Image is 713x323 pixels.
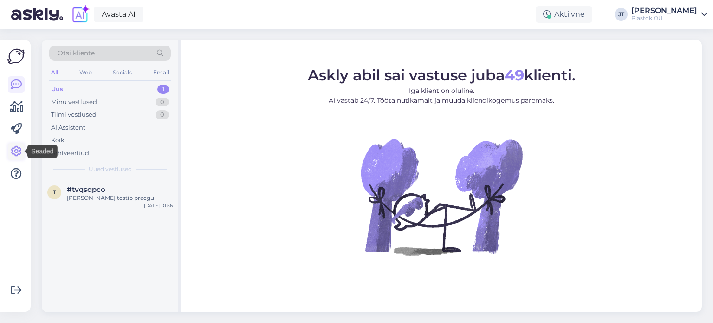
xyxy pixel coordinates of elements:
div: AI Assistent [51,123,85,132]
span: Askly abil sai vastuse juba klienti. [308,66,576,84]
span: t [53,189,56,196]
div: Tiimi vestlused [51,110,97,119]
div: Email [151,66,171,79]
div: Aktiivne [536,6,592,23]
a: [PERSON_NAME]Plastok OÜ [631,7,707,22]
span: #tvqsqpco [67,185,105,194]
div: [PERSON_NAME] testib praegu [67,194,173,202]
div: 0 [156,110,169,119]
div: Plastok OÜ [631,14,697,22]
img: No Chat active [358,113,525,280]
div: Minu vestlused [51,98,97,107]
div: Seaded [27,145,57,158]
img: explore-ai [71,5,90,24]
a: Avasta AI [94,7,143,22]
div: [DATE] 10:56 [144,202,173,209]
p: Iga klient on oluline. AI vastab 24/7. Tööta nutikamalt ja muuda kliendikogemus paremaks. [308,86,576,105]
span: Otsi kliente [58,48,95,58]
div: All [49,66,60,79]
div: Uus [51,85,63,94]
div: 1 [157,85,169,94]
div: Web [78,66,94,79]
img: Askly Logo [7,47,25,65]
span: Uued vestlused [89,165,132,173]
div: [PERSON_NAME] [631,7,697,14]
div: JT [615,8,628,21]
div: 0 [156,98,169,107]
b: 49 [505,66,524,84]
div: Arhiveeritud [51,149,89,158]
div: Socials [111,66,134,79]
div: Kõik [51,136,65,145]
